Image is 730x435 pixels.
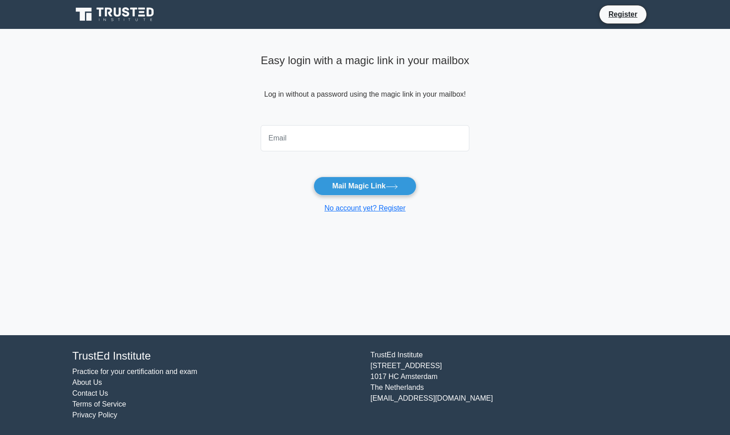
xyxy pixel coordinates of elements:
[72,368,197,375] a: Practice for your certification and exam
[261,54,469,67] h4: Easy login with a magic link in your mailbox
[603,9,643,20] a: Register
[72,350,360,363] h4: TrustEd Institute
[324,204,406,212] a: No account yet? Register
[314,177,416,196] button: Mail Magic Link
[72,389,108,397] a: Contact Us
[72,411,117,419] a: Privacy Policy
[261,51,469,122] div: Log in without a password using the magic link in your mailbox!
[261,125,469,151] input: Email
[72,400,126,408] a: Terms of Service
[72,379,102,386] a: About Us
[365,350,663,421] div: TrustEd Institute [STREET_ADDRESS] 1017 HC Amsterdam The Netherlands [EMAIL_ADDRESS][DOMAIN_NAME]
